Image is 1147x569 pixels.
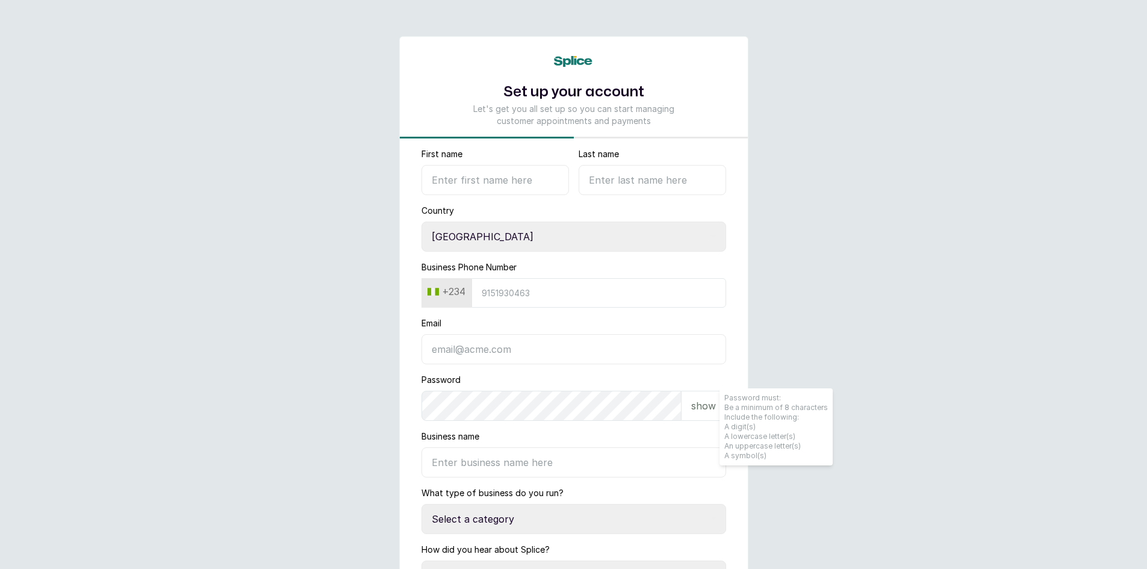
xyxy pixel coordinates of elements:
p: Let's get you all set up so you can start managing customer appointments and payments [467,103,680,127]
label: Password [421,374,461,386]
li: A digit(s) [724,422,828,432]
label: Country [421,205,454,217]
input: 9151930463 [471,278,726,308]
li: A symbol(s) [724,451,828,461]
li: An uppercase letter(s) [724,441,828,451]
input: Enter last name here [579,165,726,195]
label: What type of business do you run? [421,487,564,499]
input: Enter first name here [421,165,569,195]
label: First name [421,148,462,160]
h1: Set up your account [467,81,680,103]
button: +234 [423,282,470,301]
label: Email [421,317,441,329]
label: Last name [579,148,619,160]
input: email@acme.com [421,334,726,364]
label: How did you hear about Splice? [421,544,550,556]
li: A lowercase letter(s) [724,432,828,441]
input: Enter business name here [421,447,726,477]
label: Business name [421,431,479,443]
p: show [691,399,716,413]
span: Password must: Be a minimum of 8 characters Include the following: [720,388,833,465]
label: Business Phone Number [421,261,517,273]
